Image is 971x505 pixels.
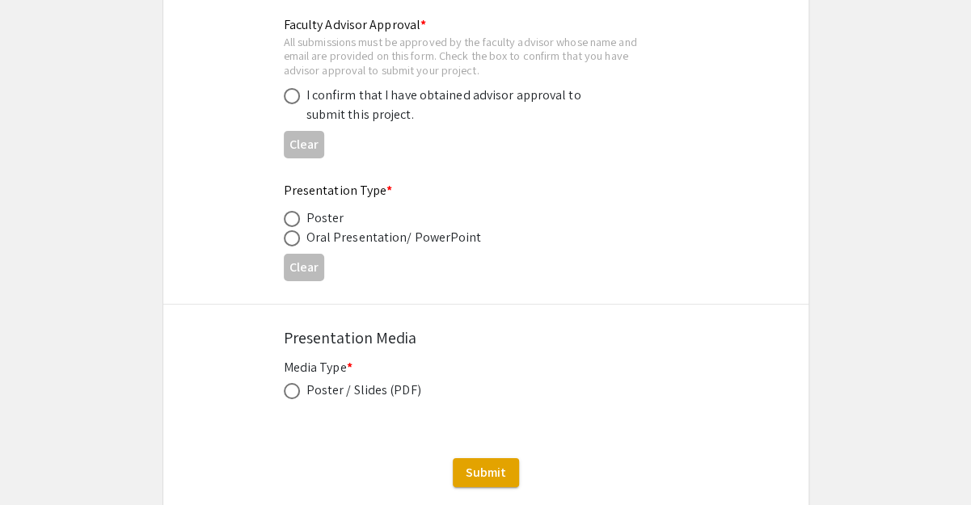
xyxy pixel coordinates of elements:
button: Clear [284,131,324,158]
iframe: Chat [12,432,69,493]
mat-label: Presentation Type [284,182,393,199]
button: Submit [453,458,519,487]
div: Poster [306,208,344,228]
button: Clear [284,254,324,280]
span: Submit [466,464,506,481]
mat-label: Faculty Advisor Approval [284,16,427,33]
div: All submissions must be approved by the faculty advisor whose name and email are provided on this... [284,35,662,78]
div: Presentation Media [284,326,688,350]
div: Oral Presentation/ PowerPoint [306,228,482,247]
div: Poster / Slides (PDF) [306,381,421,400]
mat-label: Media Type [284,359,353,376]
div: I confirm that I have obtained advisor approval to submit this project. [306,86,589,124]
